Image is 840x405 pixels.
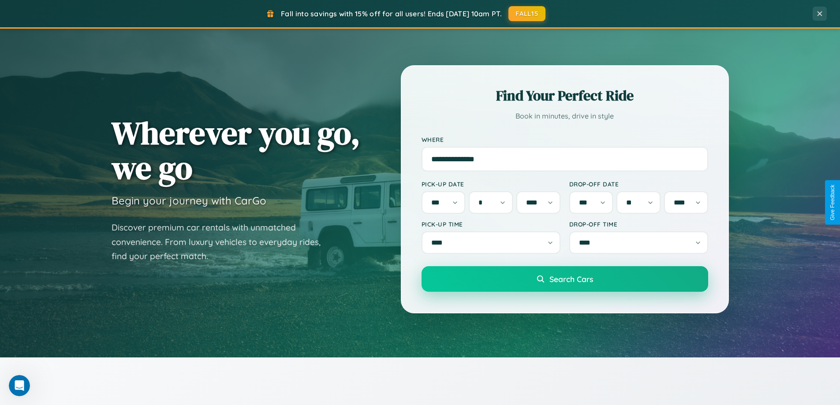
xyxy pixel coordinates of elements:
label: Drop-off Date [569,180,708,188]
label: Drop-off Time [569,220,708,228]
p: Discover premium car rentals with unmatched convenience. From luxury vehicles to everyday rides, ... [112,220,332,264]
label: Pick-up Time [422,220,560,228]
h3: Begin your journey with CarGo [112,194,266,207]
label: Where [422,136,708,143]
label: Pick-up Date [422,180,560,188]
span: Search Cars [549,274,593,284]
button: Search Cars [422,266,708,292]
h1: Wherever you go, we go [112,115,360,185]
button: FALL15 [508,6,545,21]
h2: Find Your Perfect Ride [422,86,708,105]
span: Fall into savings with 15% off for all users! Ends [DATE] 10am PT. [281,9,502,18]
iframe: Intercom live chat [9,375,30,396]
p: Book in minutes, drive in style [422,110,708,123]
div: Give Feedback [829,185,836,220]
